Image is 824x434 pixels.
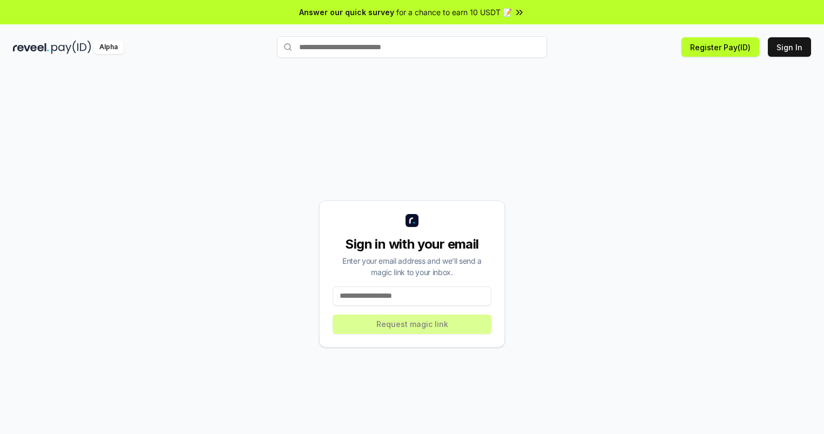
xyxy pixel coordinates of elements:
span: for a chance to earn 10 USDT 📝 [396,6,512,18]
span: Answer our quick survey [299,6,394,18]
img: logo_small [406,214,418,227]
button: Sign In [768,37,811,57]
img: pay_id [51,41,91,54]
button: Register Pay(ID) [681,37,759,57]
div: Sign in with your email [333,236,491,253]
img: reveel_dark [13,41,49,54]
div: Enter your email address and we’ll send a magic link to your inbox. [333,255,491,278]
div: Alpha [93,41,124,54]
